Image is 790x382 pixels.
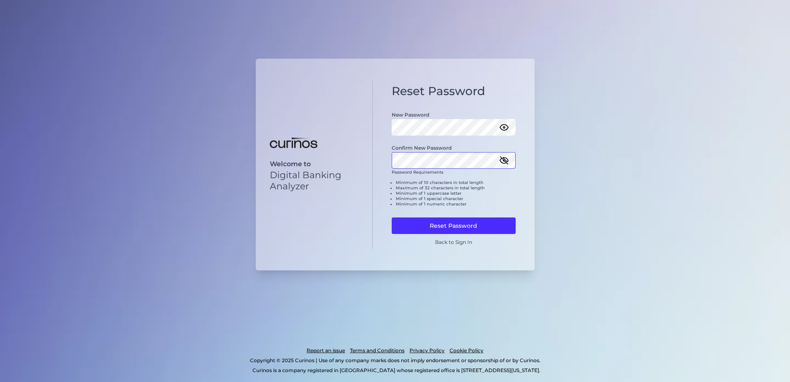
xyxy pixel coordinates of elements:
[40,356,750,365] p: Copyright © 2025 Curinos | Use of any company marks does not imply endorsement or sponsorship of ...
[350,346,405,356] a: Terms and Conditions
[396,180,516,185] li: Minimum of 10 characters in total length
[392,112,429,118] label: New Password
[43,365,750,375] p: Curinos is a company registered in [GEOGRAPHIC_DATA] whose registered office is [STREET_ADDRESS][...
[392,217,516,234] button: Reset Password
[270,160,359,168] p: Welcome to
[450,346,483,356] a: Cookie Policy
[270,170,359,192] p: Digital Banking Analyzer
[270,138,317,148] img: Digital Banking Analyzer
[435,239,472,245] a: Back to Sign In
[396,196,516,201] li: Minimum of 1 special character
[396,201,516,207] li: Minimum of 1 numeric character
[392,145,452,151] label: Confirm New Password
[409,346,445,356] a: Privacy Policy
[392,170,516,213] div: Password Requirements
[396,191,516,196] li: Minimum of 1 uppercase letter
[307,346,345,356] a: Report an issue
[396,185,516,191] li: Maximum of 32 characters in total length
[392,84,516,98] h1: Reset Password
